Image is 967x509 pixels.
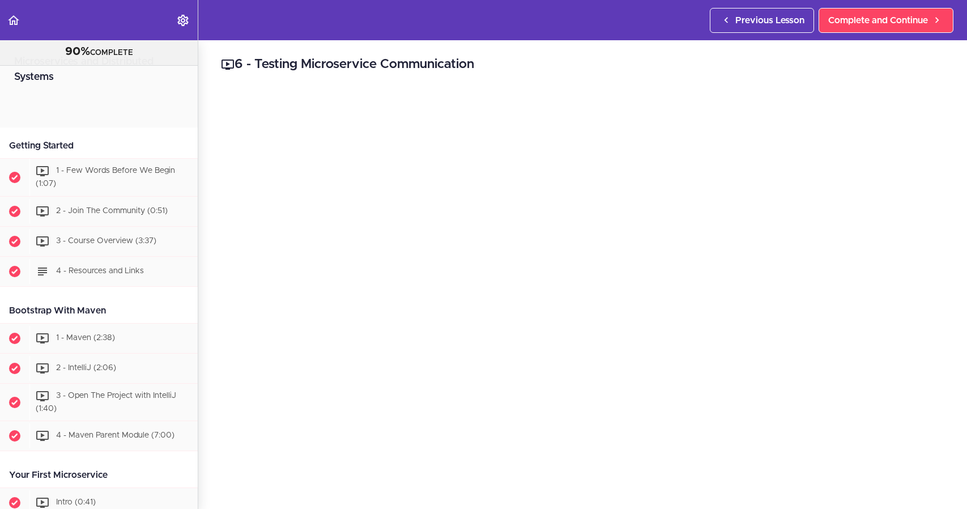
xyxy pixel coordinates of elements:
[36,167,175,188] span: 1 - Few Words Before We Begin (1:07)
[65,46,90,57] span: 90%
[7,14,20,27] svg: Back to course curriculum
[56,364,116,372] span: 2 - IntelliJ (2:06)
[56,432,174,440] span: 4 - Maven Parent Module (7:00)
[36,392,176,413] span: 3 - Open The Project with IntelliJ (1:40)
[221,55,944,74] h2: 6 - Testing Microservice Communication
[56,334,115,342] span: 1 - Maven (2:38)
[828,14,928,27] span: Complete and Continue
[221,91,944,498] iframe: Video Player
[56,267,144,275] span: 4 - Resources and Links
[710,8,814,33] a: Previous Lesson
[176,14,190,27] svg: Settings Menu
[56,499,96,507] span: Intro (0:41)
[819,8,953,33] a: Complete and Continue
[14,45,184,60] div: COMPLETE
[56,207,168,215] span: 2 - Join The Community (0:51)
[56,237,156,245] span: 3 - Course Overview (3:37)
[735,14,804,27] span: Previous Lesson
